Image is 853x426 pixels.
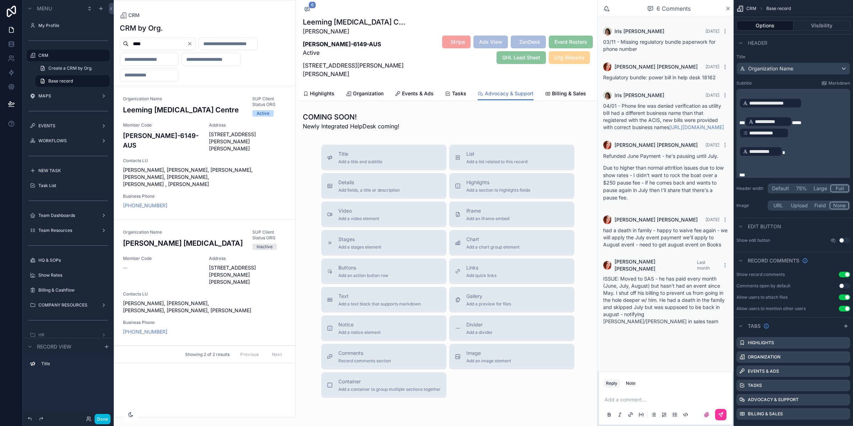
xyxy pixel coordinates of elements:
[38,287,105,293] label: Billing & Cashflow
[321,173,446,199] button: DetailsAdd fields, a title or description
[303,87,334,101] a: Highlights
[746,6,756,11] span: CRM
[736,306,806,311] div: Allow users to mention other users
[736,63,850,75] button: Organization Name
[38,168,105,174] label: NEW TASK
[466,236,520,243] span: Chart
[811,202,830,209] button: Field
[466,216,509,222] span: Add an iframe embed
[736,294,788,300] div: Allow users to attach files
[603,152,728,160] p: Refunded June Payment - he's pausing until July.
[36,75,109,87] a: Base record
[748,411,783,417] label: Billing & Sales
[830,185,849,192] button: Full
[466,207,509,214] span: iframe
[303,40,408,57] p: Active
[466,293,511,300] span: Gallery
[466,264,497,271] span: Links
[603,227,728,247] span: had a death in family - happy to waive fee again - we will apply the July event payment we'll app...
[338,244,381,250] span: Add a stages element
[338,273,388,278] span: Add an action button row
[736,54,850,60] label: Title
[466,179,530,186] span: Highlights
[736,89,850,178] div: scrollable content
[615,216,698,223] span: [PERSON_NAME] [PERSON_NAME]
[603,379,620,388] button: Reply
[338,387,441,392] span: Add a container to group multiple sections together
[38,53,105,58] label: CRM
[321,259,446,284] button: ButtonsAdd an action button row
[603,164,728,201] p: Due to higher than normal attrition issues due to low show rates - I didn't want to rock the boat...
[38,272,105,278] label: Show Rates
[310,90,334,97] span: Highlights
[338,207,379,214] span: Video
[615,142,698,149] span: [PERSON_NAME] [PERSON_NAME]
[769,185,792,192] button: Default
[466,358,511,364] span: Add an image element
[466,244,520,250] span: Add a chart group element
[346,87,383,101] a: Organization
[466,150,527,158] span: List
[38,213,95,218] a: Team Dashboards
[748,39,767,47] span: Header
[338,236,381,243] span: Stages
[748,383,762,388] label: Tasks
[321,230,446,256] button: StagesAdd a stages element
[603,276,725,324] span: ISSUE: Moved to SAS - he has paid every month (June, July, August) but hasn't had an event since ...
[736,238,770,243] label: Show edit button
[48,78,73,84] span: Base record
[303,17,408,27] h1: Leeming [MEDICAL_DATA] Centre
[38,228,95,233] label: Team Resources
[748,223,781,230] span: Edit button
[466,330,493,335] span: Add a divider
[552,90,586,97] span: Billing & Sales
[23,355,114,377] div: scrollable content
[338,187,400,193] span: Add fields, a title or description
[736,203,765,208] label: Image
[37,343,71,350] span: Record view
[338,216,379,222] span: Add a video element
[38,183,105,188] label: Task List
[466,321,493,328] span: Divider
[48,65,92,71] span: Create a CRM by Org.
[478,87,533,101] a: Advocacy & Support
[736,283,790,289] div: Comments open by default
[321,372,446,398] button: ContainerAdd a container to group multiple sections together
[353,90,383,97] span: Organization
[748,368,779,374] label: Events & Ads
[485,90,533,97] span: Advocacy & Support
[794,21,851,31] button: Visibility
[706,92,719,98] span: [DATE]
[615,28,664,35] span: Iris [PERSON_NAME]
[338,301,421,307] span: Add a text block that supports markdown
[449,202,574,227] button: iframeAdd an iframe embed
[38,302,95,308] label: COMPANY RESOURCES
[736,21,794,31] button: Options
[309,1,316,9] span: 6
[38,257,105,263] label: HQ & SOPs
[736,186,765,191] label: Header width
[41,361,104,367] label: Title
[37,5,52,12] span: Menu
[38,332,95,338] a: HR
[769,202,788,209] button: URL
[545,87,586,101] a: Billing & Sales
[748,65,793,72] span: Organization Name
[303,41,381,48] strong: [PERSON_NAME]-6149-AUS
[185,352,230,357] span: Showing 2 of 2 results
[466,159,527,165] span: Add a list related to this record
[338,358,391,364] span: Record comments section
[615,92,664,99] span: Iris [PERSON_NAME]
[748,340,774,346] label: Highlights
[38,123,95,129] a: EVENTS
[449,259,574,284] button: LinksAdd quick links
[321,145,446,170] button: TitleAdd a title and subtitle
[615,63,698,70] span: [PERSON_NAME] [PERSON_NAME]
